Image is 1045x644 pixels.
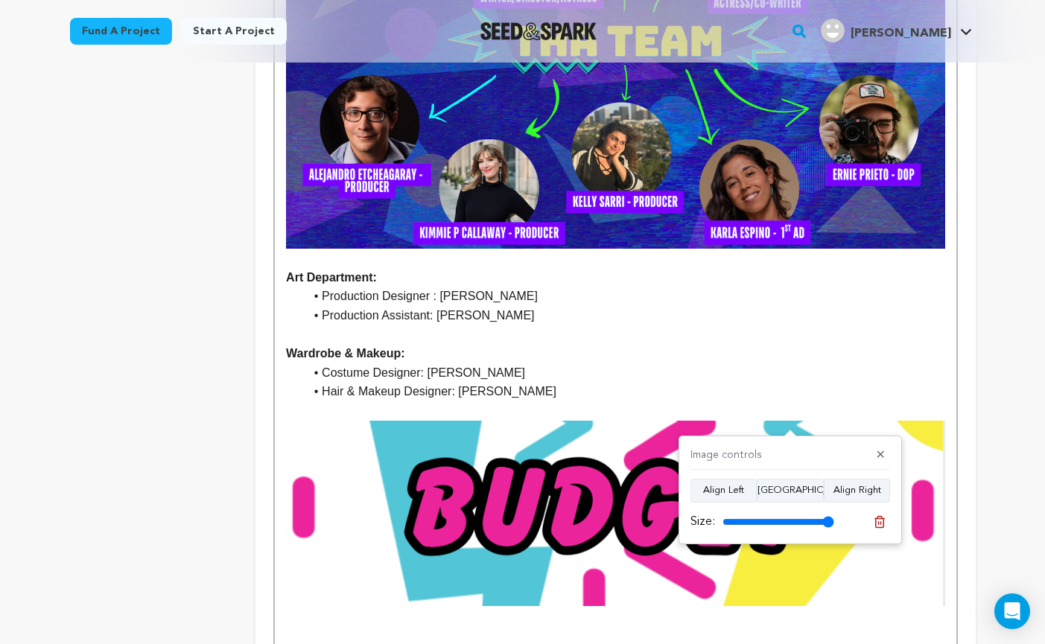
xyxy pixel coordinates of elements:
img: 1755814560-Screenshot%202025-08-21%20at%203.15.53%E2%80%AFPM.png [286,421,944,607]
li: Production Assistant: [PERSON_NAME] [304,306,944,325]
strong: Art Department: [286,271,377,284]
a: Dani A.'s Profile [818,16,975,42]
div: Dani A.'s Profile [821,19,951,42]
li: Production Designer : [PERSON_NAME] [304,287,944,306]
strong: Wardrobe & Makeup: [286,347,404,360]
li: Costume Designer: [PERSON_NAME] [304,363,944,383]
span: Dani A.'s Profile [818,16,975,47]
button: ✕ [871,448,890,463]
button: Align Left [690,479,757,503]
h4: Image controls [690,447,762,463]
a: Seed&Spark Homepage [480,22,597,40]
img: user.png [821,19,845,42]
span: [PERSON_NAME] [851,28,951,39]
a: Start a project [181,18,287,45]
a: Fund a project [70,18,172,45]
li: Hair & Makeup Designer: [PERSON_NAME] [304,382,944,401]
button: [GEOGRAPHIC_DATA] [757,479,824,503]
div: Open Intercom Messenger [994,593,1030,629]
label: Size: [690,513,715,531]
img: Seed&Spark Logo Dark Mode [480,22,597,40]
button: Align Right [824,479,890,503]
